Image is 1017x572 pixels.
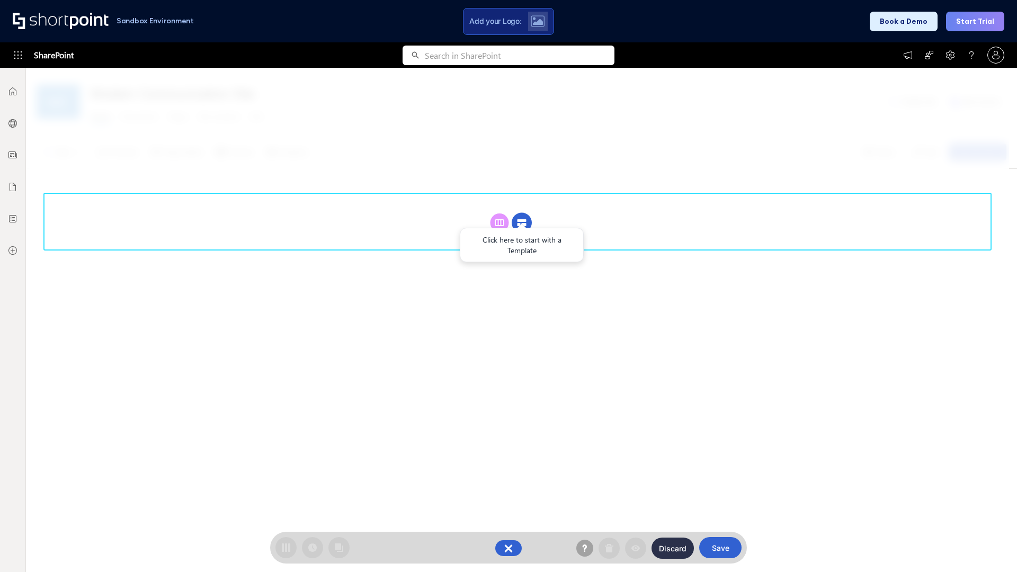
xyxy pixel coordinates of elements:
[117,18,194,24] h1: Sandbox Environment
[652,538,694,559] button: Discard
[946,12,1004,31] button: Start Trial
[469,16,521,26] span: Add your Logo:
[34,42,74,68] span: SharePoint
[870,12,938,31] button: Book a Demo
[531,15,545,27] img: Upload logo
[964,521,1017,572] iframe: Chat Widget
[425,46,614,65] input: Search in SharePoint
[699,537,742,558] button: Save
